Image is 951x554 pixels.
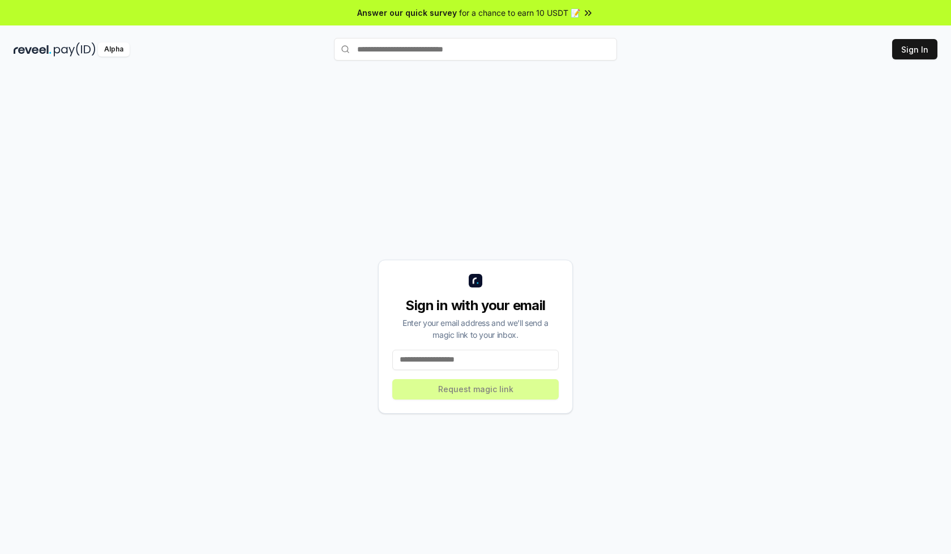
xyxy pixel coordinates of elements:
[459,7,580,19] span: for a chance to earn 10 USDT 📝
[469,274,482,287] img: logo_small
[392,297,559,315] div: Sign in with your email
[98,42,130,57] div: Alpha
[14,42,52,57] img: reveel_dark
[357,7,457,19] span: Answer our quick survey
[892,39,937,59] button: Sign In
[54,42,96,57] img: pay_id
[392,317,559,341] div: Enter your email address and we’ll send a magic link to your inbox.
